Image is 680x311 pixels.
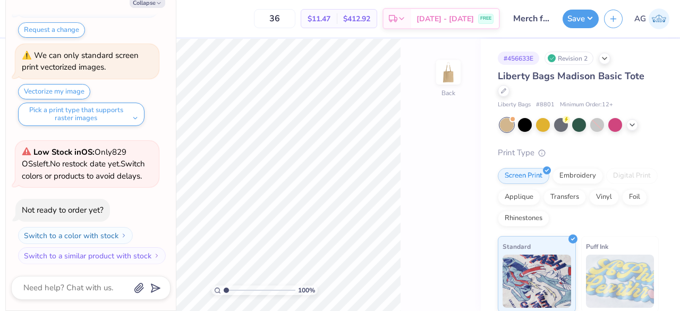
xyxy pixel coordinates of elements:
[18,84,90,99] button: Vectorize my image
[416,13,474,24] span: [DATE] - [DATE]
[634,13,646,25] span: AG
[498,189,540,205] div: Applique
[589,189,619,205] div: Vinyl
[154,253,160,259] img: Switch to a similar product with stock
[441,88,455,98] div: Back
[438,62,459,83] img: Back
[254,9,295,28] input: – –
[560,100,613,110] span: Minimum Order: 12 +
[343,13,370,24] span: $412.92
[480,15,491,22] span: FREE
[606,168,658,184] div: Digital Print
[498,211,549,226] div: Rhinestones
[498,147,659,159] div: Print Type
[498,70,644,82] span: Liberty Bags Madison Basic Tote
[498,100,531,110] span: Liberty Bags
[308,13,330,24] span: $11.47
[586,255,654,308] img: Puff Ink
[18,103,144,126] button: Pick a print type that supports raster images
[503,255,571,308] img: Standard
[503,241,531,252] span: Standard
[649,9,669,29] img: Akshika Gurao
[543,189,586,205] div: Transfers
[22,147,145,181] span: Only 829 OSs left. Switch colors or products to avoid delays.
[50,158,121,169] span: No restock date yet.
[552,168,603,184] div: Embroidery
[22,50,139,73] div: We can only standard screen print vectorized images.
[563,10,599,28] button: Save
[545,52,593,65] div: Revision 2
[634,9,669,29] a: AG
[18,247,166,264] button: Switch to a similar product with stock
[298,285,315,295] span: 100 %
[22,205,104,215] div: Not ready to order yet?
[33,147,95,157] strong: Low Stock in OS :
[536,100,555,110] span: # 8801
[18,22,85,38] button: Request a change
[18,227,133,244] button: Switch to a color with stock
[498,168,549,184] div: Screen Print
[586,241,608,252] span: Puff Ink
[498,52,539,65] div: # 456633E
[121,232,127,239] img: Switch to a color with stock
[622,189,647,205] div: Foil
[505,8,557,29] input: Untitled Design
